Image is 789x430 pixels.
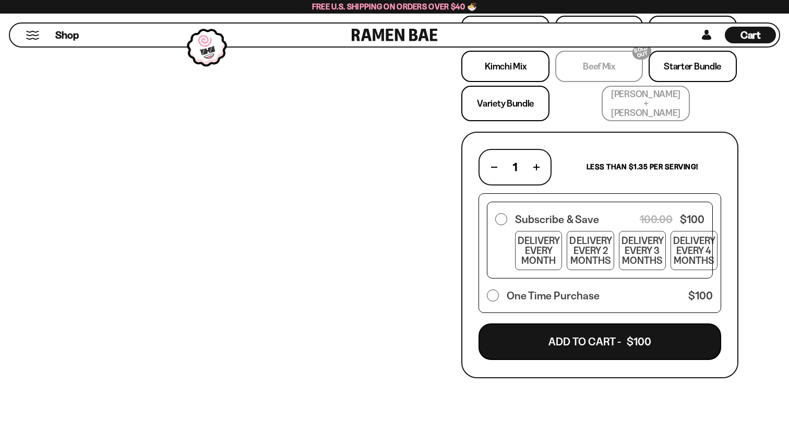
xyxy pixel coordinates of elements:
div: $100 [640,210,704,228]
p: Less than $1.35 per serving! [587,162,698,172]
span: Delivery every 3 months [621,235,664,266]
div: Subscribe & Save [515,210,599,228]
a: Kimchi Mix [461,51,549,82]
span: Delivery every 2 months [569,235,612,266]
a: Starter Bundle [649,51,737,82]
span: Delivery every month [518,235,560,266]
button: Mobile Menu Trigger [26,31,40,40]
span: 1 [513,160,517,173]
a: Cart [725,24,776,47]
a: Shop [55,27,79,43]
span: Free U.S. Shipping on Orders over $40 🍜 [312,2,477,11]
button: Add To Cart - $100 [479,323,721,360]
span: Cart [740,29,761,41]
div: $100 [688,286,713,305]
a: Variety Bundle [461,86,549,121]
span: Delivery every 4 months [673,235,715,266]
div: One Time Purchase [507,286,599,305]
span: Shop [55,28,79,42]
